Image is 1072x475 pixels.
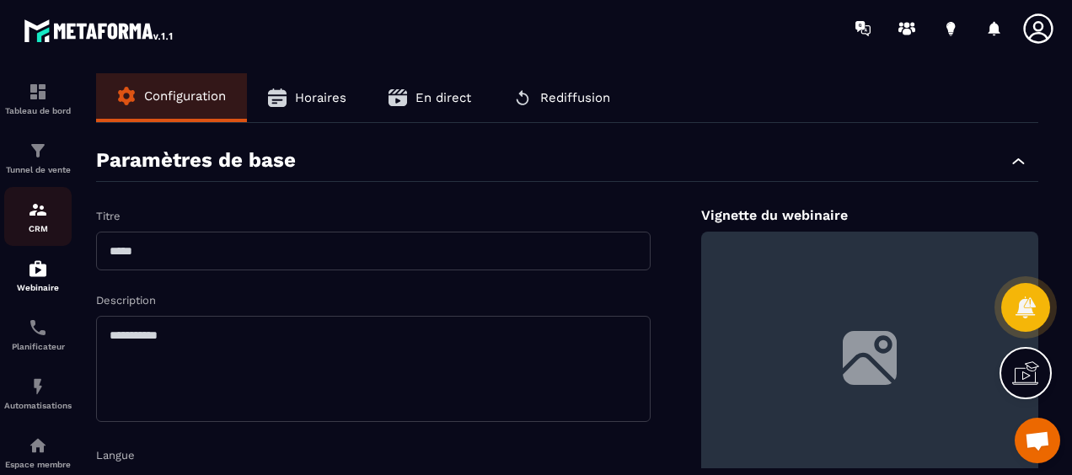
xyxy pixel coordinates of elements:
[4,187,72,246] a: formationformationCRM
[4,165,72,174] p: Tunnel de vente
[96,449,135,462] label: Langue
[96,148,296,173] p: Paramètres de base
[144,88,226,104] span: Configuration
[28,200,48,220] img: formation
[28,318,48,338] img: scheduler
[28,435,48,456] img: automations
[247,73,367,122] button: Horaires
[28,82,48,102] img: formation
[4,224,72,233] p: CRM
[4,69,72,128] a: formationformationTableau de bord
[492,73,631,122] button: Rediffusion
[295,90,346,105] span: Horaires
[4,401,72,410] p: Automatisations
[701,207,1038,223] p: Vignette du webinaire
[415,90,471,105] span: En direct
[4,246,72,305] a: automationsautomationsWebinaire
[28,141,48,161] img: formation
[4,364,72,423] a: automationsautomationsAutomatisations
[96,73,247,119] button: Configuration
[96,294,156,307] label: Description
[4,342,72,351] p: Planificateur
[24,15,175,45] img: logo
[28,259,48,279] img: automations
[4,460,72,469] p: Espace membre
[4,305,72,364] a: schedulerschedulerPlanificateur
[96,210,121,222] label: Titre
[4,106,72,115] p: Tableau de bord
[28,376,48,397] img: automations
[1015,418,1060,463] a: Ouvrir le chat
[4,283,72,292] p: Webinaire
[540,90,610,105] span: Rediffusion
[4,128,72,187] a: formationformationTunnel de vente
[367,73,492,122] button: En direct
